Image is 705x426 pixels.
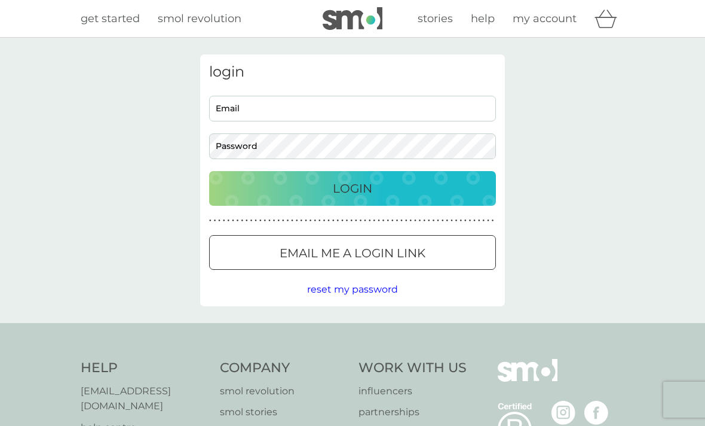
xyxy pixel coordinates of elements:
p: ● [209,218,211,224]
p: ● [414,218,416,224]
a: smol revolution [158,10,241,28]
p: ● [355,218,357,224]
p: ● [250,218,253,224]
p: ● [400,218,403,224]
p: ● [305,218,307,224]
p: ● [373,218,376,224]
h4: Help [81,359,208,378]
button: reset my password [307,282,398,297]
p: ● [346,218,348,224]
button: Login [209,171,496,206]
p: ● [423,218,425,224]
a: smol stories [220,404,347,420]
span: help [471,12,495,25]
p: ● [255,218,257,224]
a: partnerships [358,404,467,420]
p: ● [455,218,458,224]
p: ● [350,218,352,224]
p: ● [483,218,485,224]
a: influencers [358,384,467,399]
p: ● [309,218,312,224]
div: basket [594,7,624,31]
p: ● [478,218,480,224]
p: ● [369,218,371,224]
p: ● [301,218,303,224]
h4: Work With Us [358,359,467,378]
span: stories [418,12,453,25]
p: ● [337,218,339,224]
p: ● [446,218,449,224]
p: ● [228,218,230,224]
p: ● [287,218,289,224]
p: Login [333,179,372,198]
p: ● [218,218,220,224]
p: ● [327,218,330,224]
h3: login [209,63,496,81]
p: ● [314,218,316,224]
p: Email me a login link [280,244,425,263]
p: ● [410,218,412,224]
span: reset my password [307,284,398,295]
p: ● [223,218,225,224]
p: ● [487,218,489,224]
p: ● [464,218,467,224]
p: ● [214,218,216,224]
a: my account [513,10,577,28]
p: ● [323,218,326,224]
p: ● [241,218,243,224]
p: ● [237,218,239,224]
p: ● [387,218,389,224]
button: Email me a login link [209,235,496,270]
span: get started [81,12,140,25]
p: ● [428,218,430,224]
p: ● [391,218,394,224]
p: ● [341,218,344,224]
p: ● [382,218,385,224]
p: ● [246,218,248,224]
p: ● [378,218,380,224]
p: ● [291,218,293,224]
img: visit the smol Facebook page [584,401,608,425]
p: ● [296,218,298,224]
span: smol revolution [158,12,241,25]
img: visit the smol Instagram page [551,401,575,425]
p: ● [450,218,453,224]
p: ● [405,218,407,224]
p: ● [277,218,280,224]
p: ● [492,218,494,224]
p: ● [433,218,435,224]
p: ● [259,218,262,224]
p: ● [419,218,421,224]
p: ● [459,218,462,224]
h4: Company [220,359,347,378]
p: ● [396,218,399,224]
p: ● [264,218,266,224]
p: ● [360,218,362,224]
a: smol revolution [220,384,347,399]
a: [EMAIL_ADDRESS][DOMAIN_NAME] [81,384,208,414]
p: ● [332,218,335,224]
p: ● [273,218,275,224]
p: ● [473,218,476,224]
p: ● [437,218,439,224]
p: ● [232,218,234,224]
p: ● [282,218,284,224]
p: ● [364,218,366,224]
a: help [471,10,495,28]
img: smol [323,7,382,30]
p: ● [268,218,271,224]
span: my account [513,12,577,25]
p: ● [469,218,471,224]
p: ● [442,218,444,224]
a: stories [418,10,453,28]
img: smol [498,359,557,400]
a: get started [81,10,140,28]
p: ● [318,218,321,224]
